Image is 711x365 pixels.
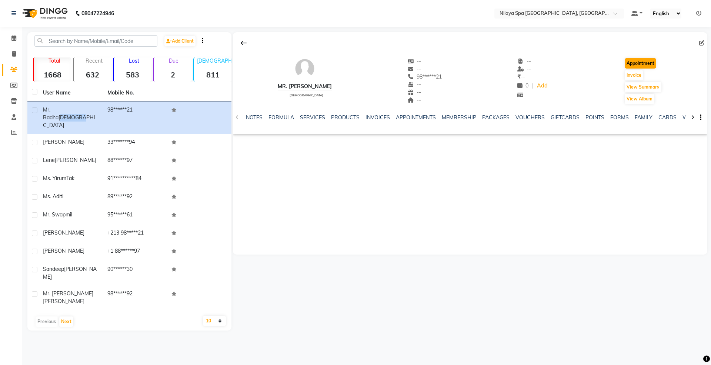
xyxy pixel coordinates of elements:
p: Total [37,57,71,64]
span: -- [407,97,421,103]
span: -- [517,66,531,72]
a: GIFTCARDS [551,114,580,121]
span: -- [407,81,421,88]
span: -- [407,89,421,96]
span: | [531,82,533,90]
span: [DEMOGRAPHIC_DATA] [290,93,323,97]
span: -- [517,58,531,64]
strong: 632 [74,70,111,79]
span: [PERSON_NAME] [43,298,84,305]
span: [PERSON_NAME] [55,157,96,163]
a: PRODUCTS [331,114,360,121]
a: INVOICES [365,114,390,121]
span: Ms. Aditi [43,193,63,200]
a: PACKAGES [482,114,510,121]
span: [PERSON_NAME] [43,266,97,280]
a: MEMBERSHIP [442,114,476,121]
p: Recent [77,57,111,64]
a: APPOINTMENTS [396,114,436,121]
span: Ms. Yirum [43,175,66,182]
span: -- [407,58,421,64]
a: Add Client [164,36,196,46]
span: Mr. [PERSON_NAME] [43,290,93,297]
strong: 811 [194,70,232,79]
button: Next [59,316,73,327]
a: CARDS [658,114,677,121]
a: NOTES [246,114,263,121]
button: View Album [625,94,654,104]
span: Mr. Radha [43,106,59,121]
span: [PERSON_NAME] [43,229,84,236]
a: FORMULA [268,114,294,121]
strong: 583 [114,70,151,79]
img: avatar [294,57,316,80]
span: Tak [66,175,74,182]
span: [DEMOGRAPHIC_DATA] [43,114,95,129]
div: Mr. [PERSON_NAME] [278,83,332,90]
a: POINTS [585,114,604,121]
th: Mobile No. [103,84,167,102]
strong: 1668 [34,70,71,79]
a: FAMILY [635,114,652,121]
div: Back to Client [236,36,251,50]
span: Sandeep [43,266,64,272]
span: ₹ [517,73,521,80]
span: [PERSON_NAME] [43,248,84,254]
strong: 2 [154,70,191,79]
p: Lost [117,57,151,64]
a: WALLET [682,114,704,121]
input: Search by Name/Mobile/Email/Code [34,35,157,47]
span: [PERSON_NAME] [43,139,84,145]
img: logo [19,3,70,24]
a: SERVICES [300,114,325,121]
a: Add [536,81,549,91]
th: User Name [39,84,103,102]
a: FORMS [610,114,629,121]
span: -- [407,66,421,72]
p: [DEMOGRAPHIC_DATA] [197,57,232,64]
span: -- [517,73,525,80]
span: lene [43,157,55,163]
span: 0 [517,82,528,89]
button: View Summary [625,82,661,92]
button: Appointment [625,58,656,69]
button: Invoice [625,70,643,80]
span: Mr. Swapmil [43,211,72,218]
b: 08047224946 [81,3,114,24]
p: Due [155,57,191,64]
a: VOUCHERS [515,114,545,121]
